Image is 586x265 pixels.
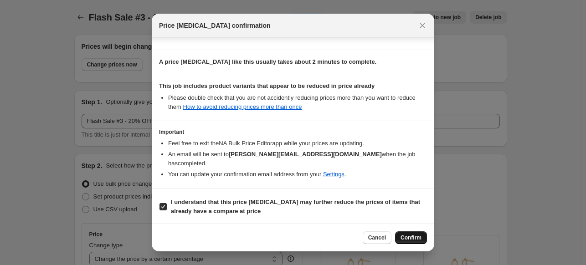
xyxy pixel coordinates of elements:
[171,199,420,214] b: I understand that this price [MEDICAL_DATA] may further reduce the prices of items that already h...
[159,82,375,89] b: This job includes product variants that appear to be reduced in price already
[168,150,427,168] li: An email will be sent to when the job has completed .
[168,170,427,179] li: You can update your confirmation email address from your .
[168,93,427,112] li: Please double check that you are not accidently reducing prices more than you want to reduce them
[183,103,302,110] a: How to avoid reducing prices more than once
[395,231,427,244] button: Confirm
[159,128,427,136] h3: Important
[368,234,386,241] span: Cancel
[159,21,271,30] span: Price [MEDICAL_DATA] confirmation
[229,151,382,158] b: [PERSON_NAME][EMAIL_ADDRESS][DOMAIN_NAME]
[323,171,344,178] a: Settings
[363,231,391,244] button: Cancel
[168,139,427,148] li: Feel free to exit the NA Bulk Price Editor app while your prices are updating.
[159,58,376,65] b: A price [MEDICAL_DATA] like this usually takes about 2 minutes to complete.
[401,234,422,241] span: Confirm
[416,19,429,32] button: Close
